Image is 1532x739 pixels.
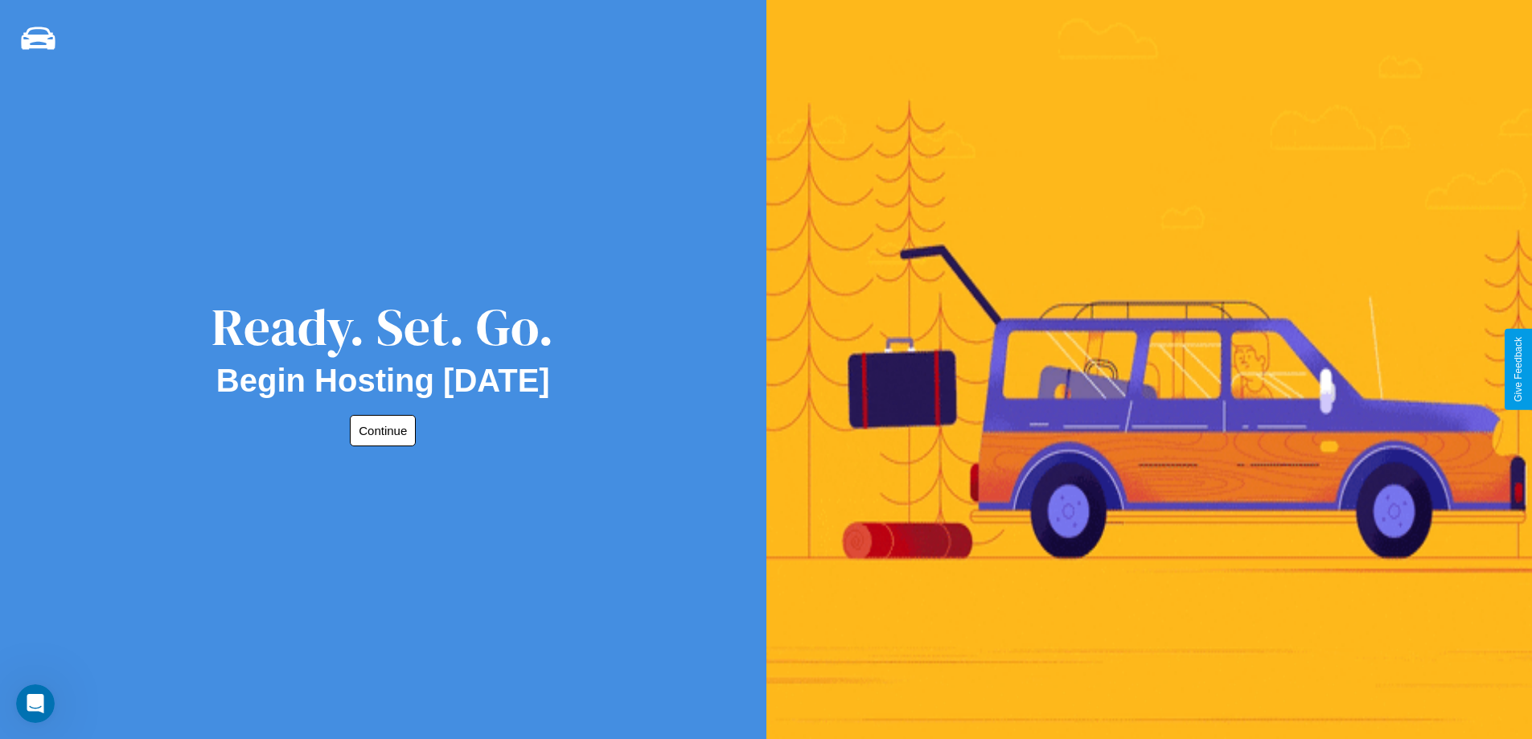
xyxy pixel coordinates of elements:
h2: Begin Hosting [DATE] [216,363,550,399]
button: Continue [350,415,416,446]
div: Ready. Set. Go. [212,291,554,363]
div: Give Feedback [1513,337,1524,402]
iframe: Intercom live chat [16,684,55,723]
